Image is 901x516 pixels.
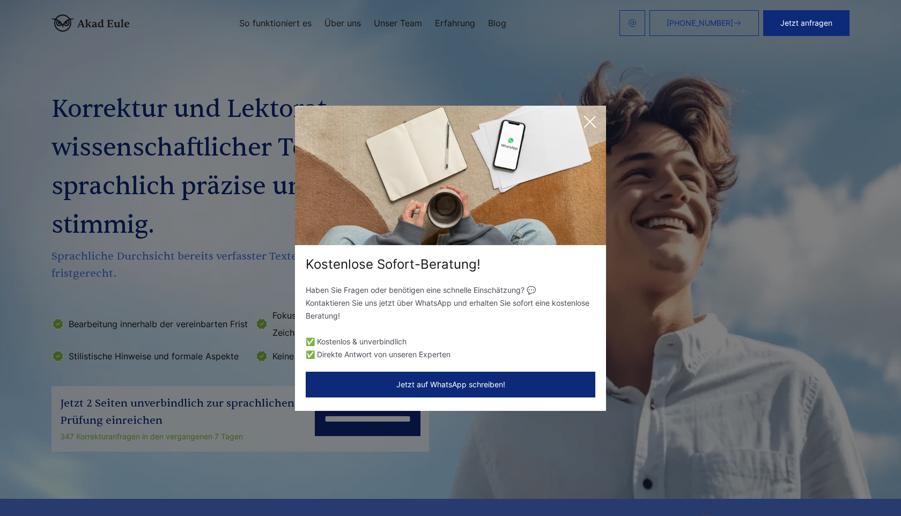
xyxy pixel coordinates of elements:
div: Kostenlose Sofort-Beratung! [295,256,606,273]
img: exit [295,106,606,245]
span: [PHONE_NUMBER] [667,19,733,27]
a: [PHONE_NUMBER] [649,10,759,36]
li: ✅ Direkte Antwort von unseren Experten [306,348,595,361]
a: Blog [488,19,506,27]
li: ✅ Kostenlos & unverbindlich [306,335,595,348]
p: Haben Sie Fragen oder benötigen eine schnelle Einschätzung? 💬 Kontaktieren Sie uns jetzt über Wha... [306,284,595,322]
a: So funktioniert es [239,19,312,27]
img: logo [51,14,130,32]
img: email [628,19,637,27]
a: Über uns [324,19,361,27]
button: Jetzt anfragen [763,10,850,36]
a: Erfahrung [435,19,475,27]
button: Jetzt auf WhatsApp schreiben! [306,372,595,397]
a: Unser Team [374,19,422,27]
